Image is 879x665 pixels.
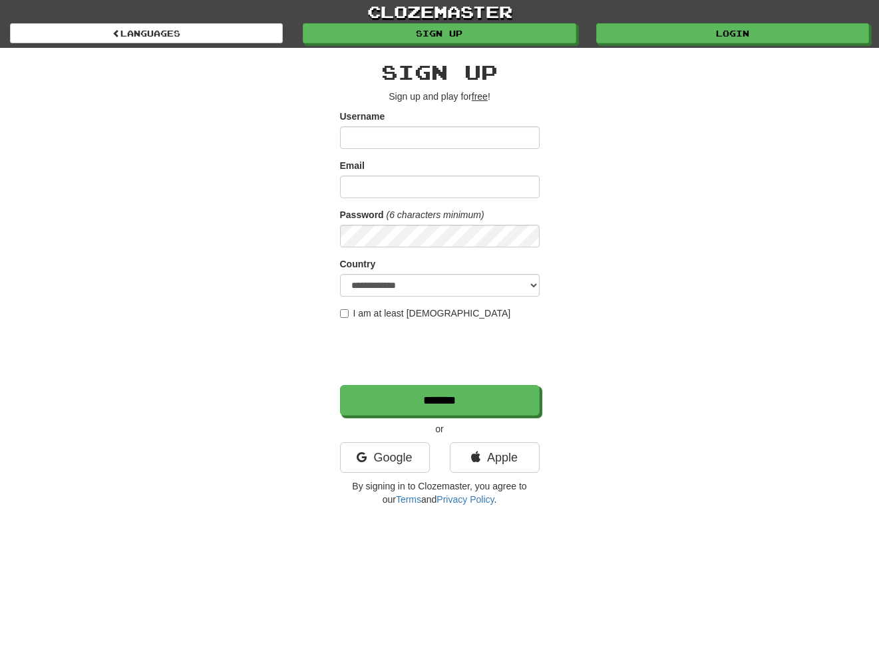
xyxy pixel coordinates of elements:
a: Terms [396,494,421,505]
label: Email [340,159,365,172]
em: (6 characters minimum) [387,209,484,220]
a: Google [340,442,430,473]
a: Languages [10,23,283,43]
p: or [340,422,540,436]
a: Apple [450,442,540,473]
u: free [472,91,488,102]
label: Country [340,257,376,271]
iframe: reCAPTCHA [340,327,542,378]
label: Password [340,208,384,221]
input: I am at least [DEMOGRAPHIC_DATA] [340,309,349,318]
a: Privacy Policy [437,494,494,505]
p: By signing in to Clozemaster, you agree to our and . [340,479,540,506]
a: Login [596,23,869,43]
label: I am at least [DEMOGRAPHIC_DATA] [340,307,511,320]
p: Sign up and play for ! [340,90,540,103]
a: Sign up [303,23,576,43]
h2: Sign up [340,61,540,83]
label: Username [340,110,385,123]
